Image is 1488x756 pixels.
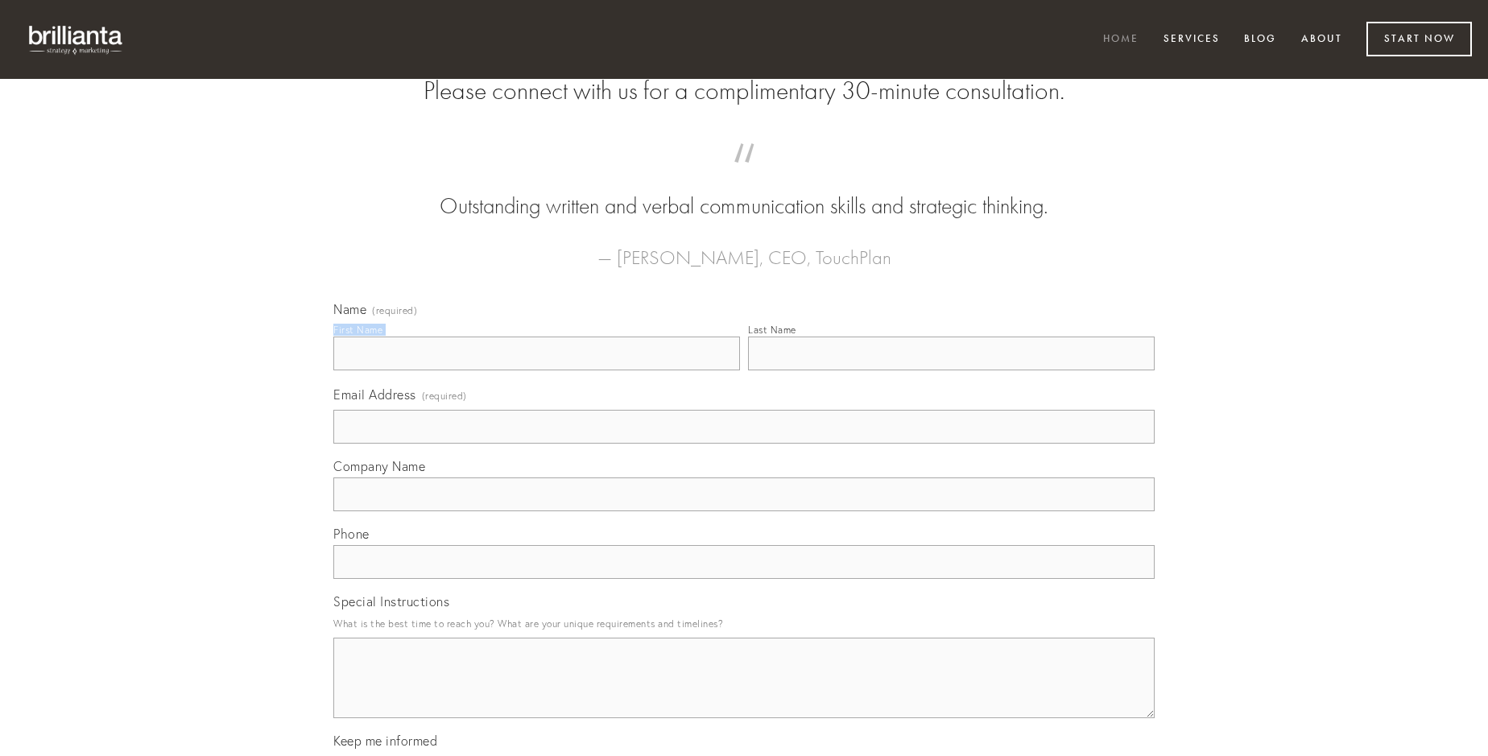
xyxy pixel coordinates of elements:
[333,386,416,403] span: Email Address
[372,306,417,316] span: (required)
[333,613,1155,634] p: What is the best time to reach you? What are your unique requirements and timelines?
[333,76,1155,106] h2: Please connect with us for a complimentary 30-minute consultation.
[1291,27,1353,53] a: About
[422,385,467,407] span: (required)
[748,324,796,336] div: Last Name
[1093,27,1149,53] a: Home
[1153,27,1230,53] a: Services
[359,222,1129,274] figcaption: — [PERSON_NAME], CEO, TouchPlan
[1366,22,1472,56] a: Start Now
[16,16,137,63] img: brillianta - research, strategy, marketing
[1234,27,1287,53] a: Blog
[333,301,366,317] span: Name
[333,324,382,336] div: First Name
[359,159,1129,222] blockquote: Outstanding written and verbal communication skills and strategic thinking.
[333,593,449,609] span: Special Instructions
[333,526,370,542] span: Phone
[333,733,437,749] span: Keep me informed
[333,458,425,474] span: Company Name
[359,159,1129,191] span: “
